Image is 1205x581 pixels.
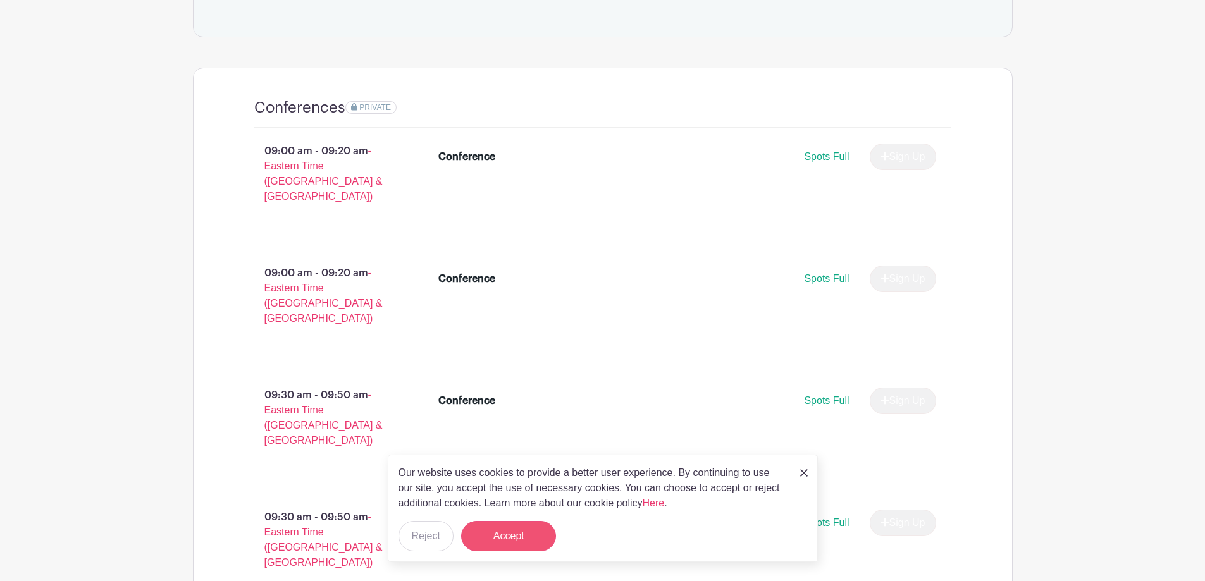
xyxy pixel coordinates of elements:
img: close_button-5f87c8562297e5c2d7936805f587ecaba9071eb48480494691a3f1689db116b3.svg [800,469,808,477]
p: Our website uses cookies to provide a better user experience. By continuing to use our site, you ... [399,465,787,511]
p: 09:30 am - 09:50 am [234,382,419,453]
span: Spots Full [804,517,849,528]
span: PRIVATE [359,103,391,112]
span: Spots Full [804,151,849,162]
div: Conference [438,149,495,164]
h4: Conferences [254,99,345,117]
p: 09:00 am - 09:20 am [234,138,419,209]
span: - Eastern Time ([GEOGRAPHIC_DATA] & [GEOGRAPHIC_DATA]) [264,511,383,568]
span: - Eastern Time ([GEOGRAPHIC_DATA] & [GEOGRAPHIC_DATA]) [264,145,383,202]
span: - Eastern Time ([GEOGRAPHIC_DATA] & [GEOGRAPHIC_DATA]) [264,267,383,324]
a: Here [643,498,665,508]
span: - Eastern Time ([GEOGRAPHIC_DATA] & [GEOGRAPHIC_DATA]) [264,389,383,446]
button: Reject [399,521,454,551]
button: Accept [461,521,556,551]
span: Spots Full [804,395,849,406]
div: Conference [438,271,495,286]
p: 09:30 am - 09:50 am [234,505,419,575]
span: Spots Full [804,273,849,284]
div: Conference [438,393,495,408]
p: 09:00 am - 09:20 am [234,260,419,331]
